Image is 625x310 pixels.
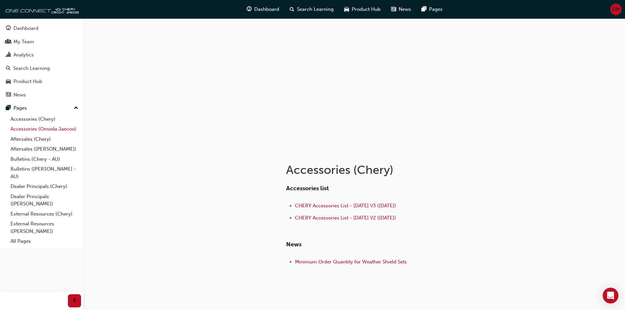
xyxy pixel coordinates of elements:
[8,114,81,124] a: Accessories (Chery)
[344,5,349,13] span: car-icon
[429,6,443,13] span: Pages
[391,5,396,13] span: news-icon
[295,259,407,265] a: Minimum Order Quantity for Weather Shield Sets
[72,297,77,305] span: prev-icon
[8,192,81,209] a: Dealer Principals ([PERSON_NAME])
[8,144,81,154] a: Aftersales ([PERSON_NAME])
[295,203,396,209] a: CHERY Accessories List - [DATE] V3 ([DATE])
[13,104,27,112] div: Pages
[3,102,81,114] button: Pages
[8,181,81,192] a: Dealer Principals (Chery)
[422,5,427,13] span: pages-icon
[13,78,42,85] div: Product Hub
[13,65,50,72] div: Search Learning
[399,6,411,13] span: News
[6,66,10,72] span: search-icon
[13,91,26,99] div: News
[610,4,622,15] button: DM
[612,6,620,13] span: DM
[8,236,81,246] a: All Pages
[3,3,79,16] img: oneconnect
[8,164,81,181] a: Bulletins ([PERSON_NAME] - AU)
[3,36,81,48] a: My Team
[286,241,302,248] span: News
[352,6,381,13] span: Product Hub
[339,3,386,16] a: car-iconProduct Hub
[3,22,81,34] a: Dashboard
[286,185,329,192] span: Accessories list
[6,39,11,45] span: people-icon
[295,215,396,221] a: CHERY Accessories List - [DATE] V2 ([DATE])
[8,209,81,219] a: External Resources (Chery)
[6,52,11,58] span: chart-icon
[247,5,252,13] span: guage-icon
[416,3,448,16] a: pages-iconPages
[3,21,81,102] button: DashboardMy TeamAnalyticsSearch LearningProduct HubNews
[386,3,416,16] a: news-iconNews
[6,92,11,98] span: news-icon
[6,26,11,31] span: guage-icon
[3,62,81,74] a: Search Learning
[254,6,279,13] span: Dashboard
[8,219,81,236] a: External Resources ([PERSON_NAME])
[3,89,81,101] a: News
[8,134,81,144] a: Aftersales (Chery)
[284,3,339,16] a: search-iconSearch Learning
[603,288,618,303] div: Open Intercom Messenger
[6,105,11,111] span: pages-icon
[290,5,294,13] span: search-icon
[286,163,501,177] h1: Accessories (Chery)
[13,51,34,59] div: Analytics
[241,3,284,16] a: guage-iconDashboard
[13,25,38,32] div: Dashboard
[3,49,81,61] a: Analytics
[13,38,34,46] div: My Team
[74,104,78,113] span: up-icon
[6,79,11,85] span: car-icon
[8,124,81,134] a: Accessories (Omoda Jaecoo)
[8,154,81,164] a: Bulletins (Chery - AU)
[3,75,81,88] a: Product Hub
[297,6,334,13] span: Search Learning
